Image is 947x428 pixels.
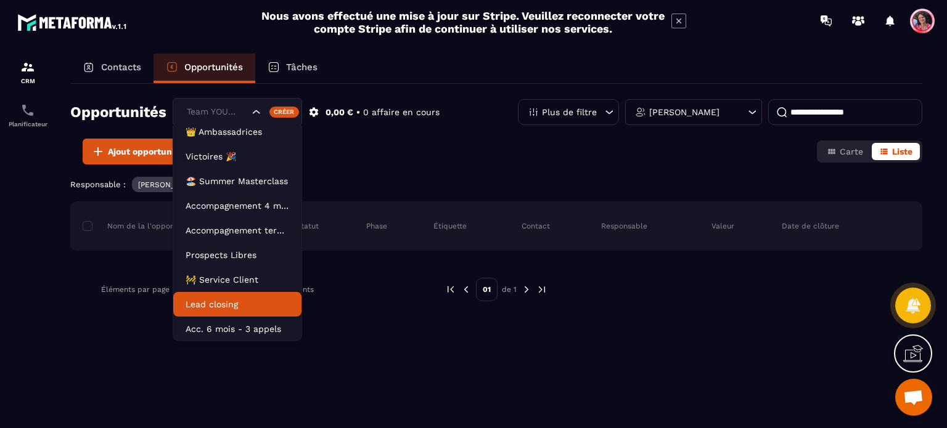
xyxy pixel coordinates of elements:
[184,62,243,73] p: Opportunités
[17,11,128,33] img: logo
[186,249,289,261] p: Prospects Libres
[83,221,194,231] p: Nom de la l'opportunité
[895,379,932,416] div: Ouvrir le chat
[186,298,289,310] p: Lead closing
[184,105,249,119] input: Search for option
[173,98,302,126] div: Search for option
[70,180,126,189] p: Responsable :
[186,150,289,163] p: Victoires 🎉
[542,108,597,116] p: Plus de filtre
[872,143,920,160] button: Liste
[101,285,170,294] p: Éléments par page
[521,284,532,295] img: next
[3,121,52,127] p: Planificateur
[445,284,456,295] img: prev
[108,145,183,158] span: Ajout opportunité
[476,278,498,301] p: 01
[649,108,719,116] p: [PERSON_NAME]
[892,147,912,156] span: Liste
[154,54,255,83] a: Opportunités
[269,107,300,118] div: Créer
[255,54,330,83] a: Tâches
[782,221,839,231] p: Date de clôture
[461,284,472,295] img: prev
[286,62,318,73] p: Tâches
[326,107,353,118] p: 0,00 €
[83,139,191,164] button: Ajout opportunité
[20,103,35,118] img: scheduler
[356,107,360,118] p: •
[366,221,387,231] p: Phase
[3,78,52,84] p: CRM
[840,147,863,156] span: Carte
[186,323,289,335] p: Acc. 6 mois - 3 appels
[3,50,52,94] a: formationformationCRM
[433,221,467,231] p: Étiquette
[601,221,647,231] p: Responsable
[819,143,871,160] button: Carte
[261,9,665,35] h2: Nous avons effectué une mise à jour sur Stripe. Veuillez reconnecter votre compte Stripe afin de ...
[502,285,517,294] p: de 1
[70,54,154,83] a: Contacts
[3,94,52,137] a: schedulerschedulerPlanificateur
[296,221,319,231] p: Statut
[70,100,166,124] h2: Opportunités
[186,224,289,236] p: Accompagnement terminé
[138,180,199,189] p: [PERSON_NAME]
[536,284,547,295] img: next
[711,221,734,231] p: Valeur
[522,221,550,231] p: Contact
[186,273,289,286] p: 🚧 Service Client
[186,126,289,138] p: 👑 Ambassadrices
[186,200,289,212] p: Accompagnement 4 mois
[186,175,289,187] p: 🏖️ Summer Masterclass
[101,62,141,73] p: Contacts
[20,60,35,75] img: formation
[363,107,440,118] p: 0 affaire en cours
